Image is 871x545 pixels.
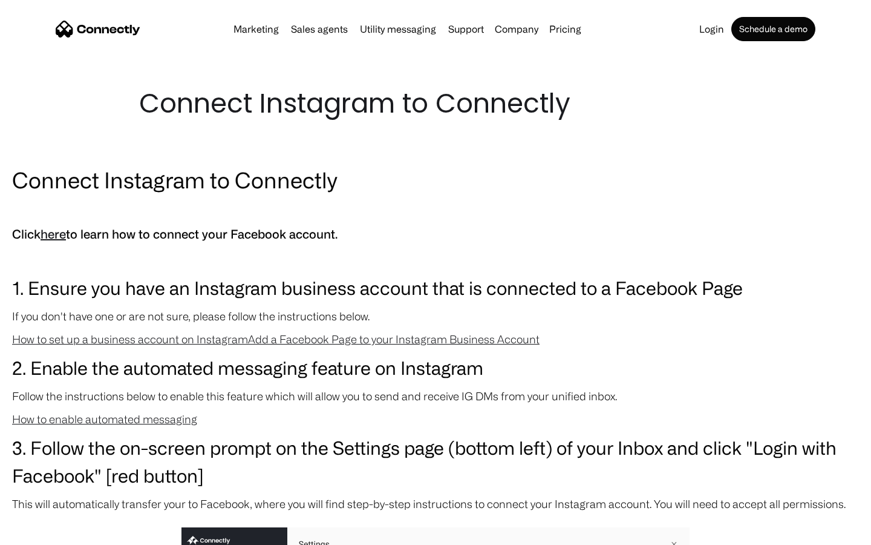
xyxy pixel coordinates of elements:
[491,21,542,38] div: Company
[12,333,248,345] a: How to set up a business account on Instagram
[12,224,859,245] h5: Click to learn how to connect your Facebook account.
[286,24,353,34] a: Sales agents
[544,24,586,34] a: Pricing
[56,20,140,38] a: home
[12,524,73,541] aside: Language selected: English
[41,227,66,241] a: here
[12,251,859,268] p: ‍
[731,17,815,41] a: Schedule a demo
[139,85,732,122] h1: Connect Instagram to Connectly
[12,434,859,489] h3: 3. Follow the on-screen prompt on the Settings page (bottom left) of your Inbox and click "Login ...
[248,333,540,345] a: Add a Facebook Page to your Instagram Business Account
[12,495,859,512] p: This will automatically transfer your to Facebook, where you will find step-by-step instructions ...
[12,201,859,218] p: ‍
[12,308,859,325] p: If you don't have one or are not sure, please follow the instructions below.
[355,24,441,34] a: Utility messaging
[24,524,73,541] ul: Language list
[443,24,489,34] a: Support
[12,354,859,381] h3: 2. Enable the automated messaging feature on Instagram
[495,21,538,38] div: Company
[12,165,859,195] h2: Connect Instagram to Connectly
[694,24,729,34] a: Login
[12,388,859,405] p: Follow the instructions below to enable this feature which will allow you to send and receive IG ...
[229,24,284,34] a: Marketing
[12,413,197,425] a: How to enable automated messaging
[12,274,859,302] h3: 1. Ensure you have an Instagram business account that is connected to a Facebook Page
